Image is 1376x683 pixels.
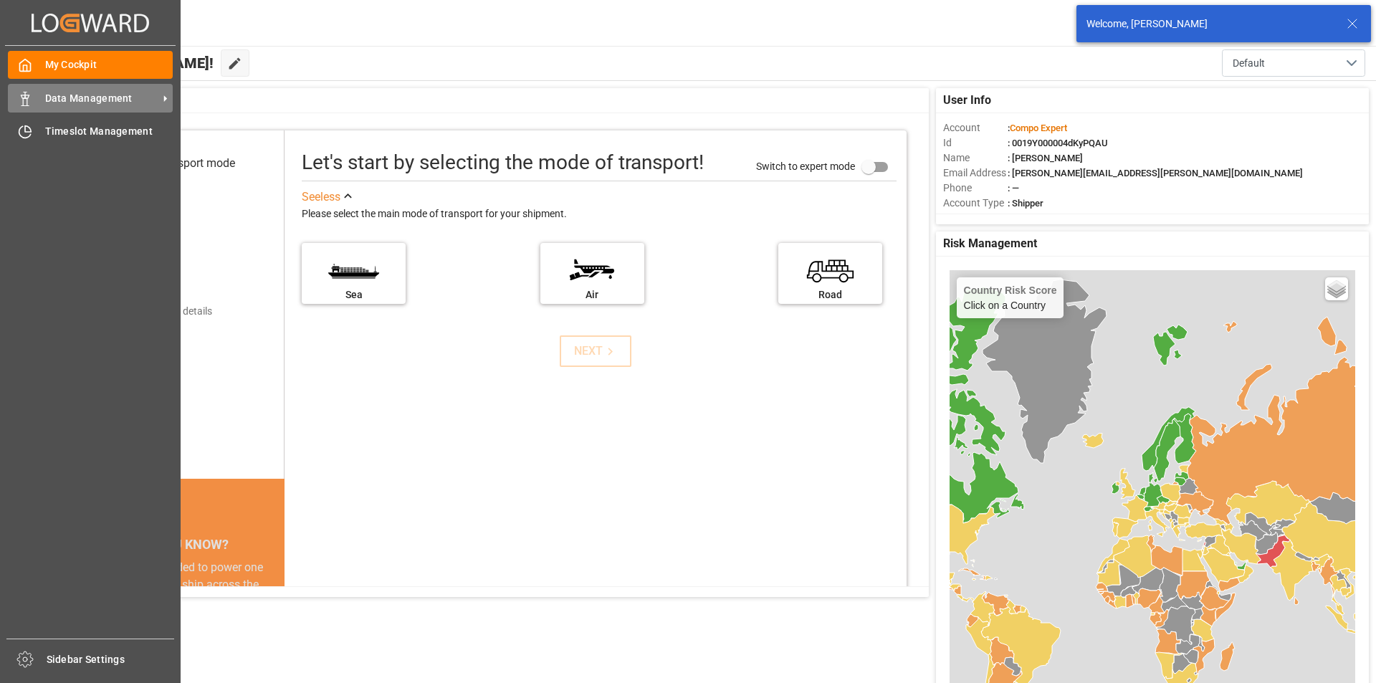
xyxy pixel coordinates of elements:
[309,287,398,302] div: Sea
[8,118,173,145] a: Timeslot Management
[943,120,1008,135] span: Account
[45,91,158,106] span: Data Management
[1325,277,1348,300] a: Layers
[1008,138,1108,148] span: : 0019Y000004dKyPQAU
[943,166,1008,181] span: Email Address
[560,335,631,367] button: NEXT
[964,285,1057,296] h4: Country Risk Score
[264,559,285,679] button: next slide / item
[574,343,618,360] div: NEXT
[47,652,175,667] span: Sidebar Settings
[1222,49,1365,77] button: open menu
[943,135,1008,151] span: Id
[302,188,340,206] div: See less
[77,529,285,559] div: DID YOU KNOW?
[548,287,637,302] div: Air
[1008,123,1067,133] span: :
[1233,56,1265,71] span: Default
[943,151,1008,166] span: Name
[1008,198,1043,209] span: : Shipper
[756,160,855,171] span: Switch to expert mode
[45,57,173,72] span: My Cockpit
[59,49,214,77] span: Hello [PERSON_NAME]!
[943,196,1008,211] span: Account Type
[943,181,1008,196] span: Phone
[785,287,875,302] div: Road
[1010,123,1067,133] span: Compo Expert
[8,51,173,79] a: My Cockpit
[302,148,704,178] div: Let's start by selecting the mode of transport!
[964,285,1057,311] div: Click on a Country
[1008,153,1083,163] span: : [PERSON_NAME]
[943,235,1037,252] span: Risk Management
[943,92,991,109] span: User Info
[95,559,267,662] div: The energy needed to power one large container ship across the ocean in a single day is the same ...
[1008,183,1019,194] span: : —
[302,206,897,223] div: Please select the main mode of transport for your shipment.
[1086,16,1333,32] div: Welcome, [PERSON_NAME]
[1008,168,1303,178] span: : [PERSON_NAME][EMAIL_ADDRESS][PERSON_NAME][DOMAIN_NAME]
[45,124,173,139] span: Timeslot Management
